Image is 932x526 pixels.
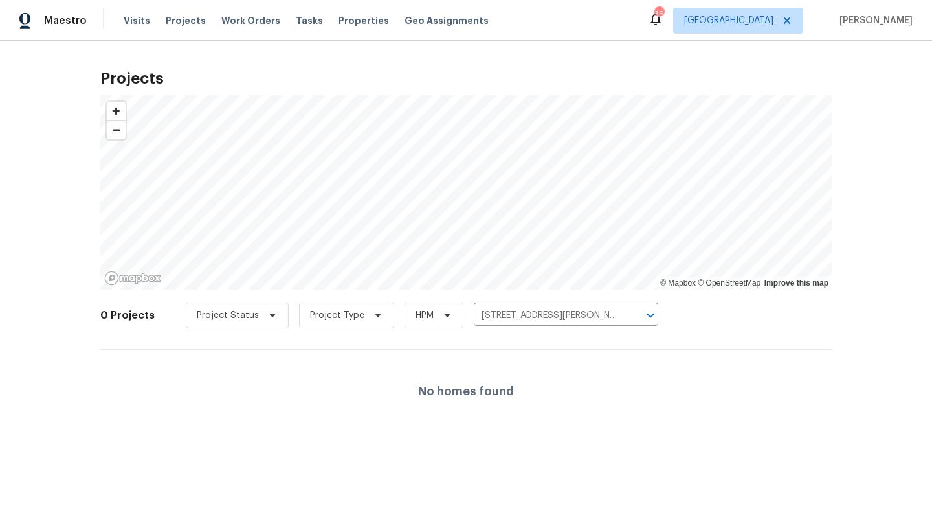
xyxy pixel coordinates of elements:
[124,14,150,27] span: Visits
[107,121,126,139] span: Zoom out
[107,120,126,139] button: Zoom out
[660,279,696,288] a: Mapbox
[100,309,155,322] h2: 0 Projects
[310,309,364,322] span: Project Type
[338,14,389,27] span: Properties
[104,271,161,286] a: Mapbox homepage
[107,102,126,120] button: Zoom in
[221,14,280,27] span: Work Orders
[834,14,913,27] span: [PERSON_NAME]
[418,385,514,398] h4: No homes found
[405,14,489,27] span: Geo Assignments
[100,72,832,85] h2: Projects
[654,8,663,21] div: 36
[684,14,773,27] span: [GEOGRAPHIC_DATA]
[197,309,259,322] span: Project Status
[296,16,323,25] span: Tasks
[166,14,206,27] span: Projects
[44,14,87,27] span: Maestro
[100,95,832,290] canvas: Map
[474,306,622,326] input: Search projects
[641,306,660,325] button: Open
[698,279,760,288] a: OpenStreetMap
[764,279,828,288] a: Improve this map
[416,309,434,322] span: HPM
